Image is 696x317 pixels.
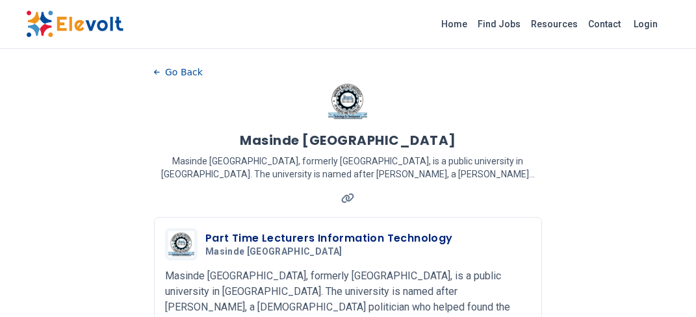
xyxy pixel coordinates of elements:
button: Go Back [154,62,203,82]
img: Elevolt [26,10,123,38]
img: Masinde Muliro University [168,231,194,257]
h3: Part Time Lecturers Information Technology [205,231,453,246]
a: Home [436,14,472,34]
h1: Masinde [GEOGRAPHIC_DATA] [240,131,456,149]
a: Contact [583,14,626,34]
span: Masinde [GEOGRAPHIC_DATA] [205,246,342,258]
a: Login [626,11,665,37]
a: Resources [526,14,583,34]
img: Masinde Muliro University [328,82,367,121]
a: Find Jobs [472,14,526,34]
p: Masinde [GEOGRAPHIC_DATA], formerly [GEOGRAPHIC_DATA], is a public university in [GEOGRAPHIC_DATA... [154,155,542,181]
